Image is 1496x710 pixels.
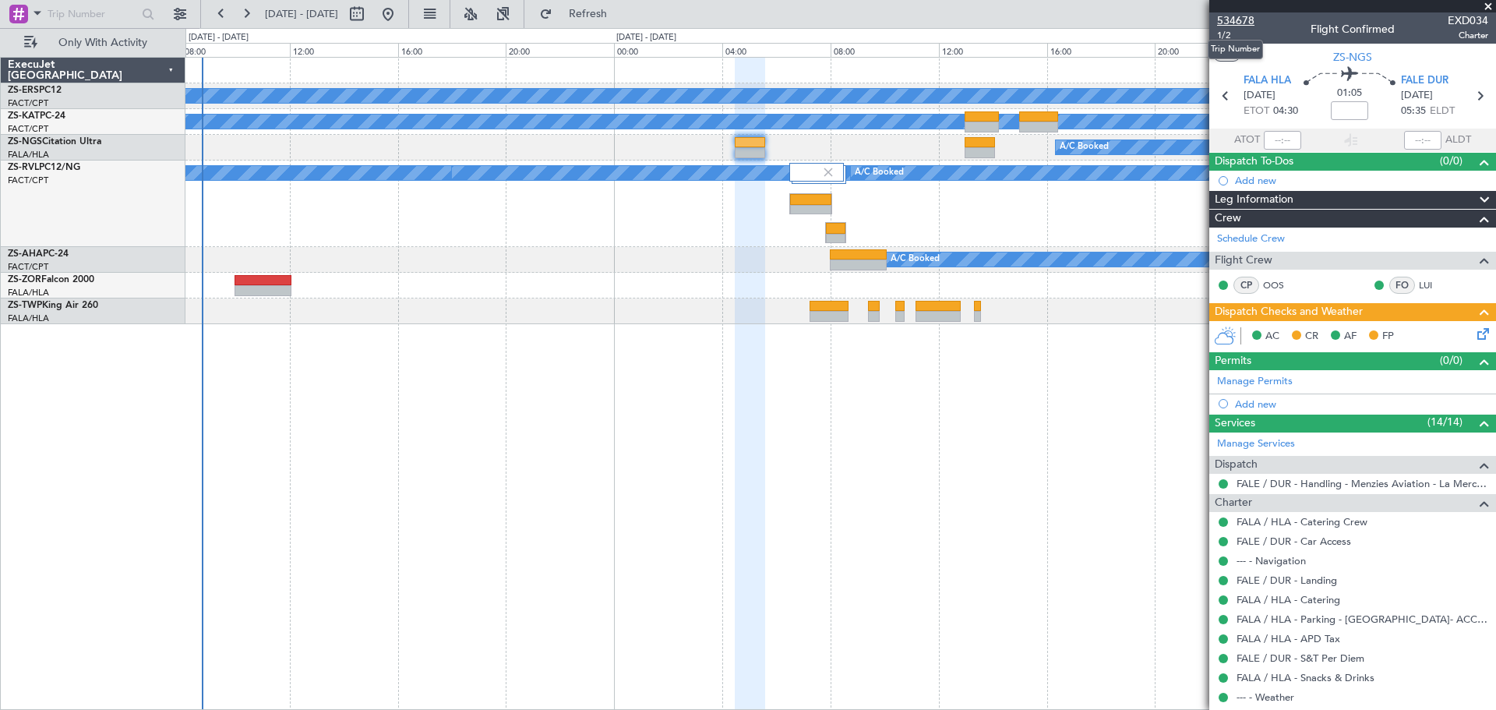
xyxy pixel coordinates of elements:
[1237,652,1364,665] a: FALE / DUR - S&T Per Diem
[1215,494,1252,512] span: Charter
[532,2,626,26] button: Refresh
[398,43,506,57] div: 16:00
[8,111,65,121] a: ZS-KATPC-24
[1448,12,1488,29] span: EXD034
[1401,104,1426,119] span: 05:35
[1217,436,1295,452] a: Manage Services
[8,86,62,95] a: ZS-ERSPC12
[1244,88,1275,104] span: [DATE]
[1215,210,1241,228] span: Crew
[1237,574,1337,587] a: FALE / DUR - Landing
[614,43,722,57] div: 00:00
[1215,352,1251,370] span: Permits
[1273,104,1298,119] span: 04:30
[1237,515,1367,528] a: FALA / HLA - Catering Crew
[1311,21,1395,37] div: Flight Confirmed
[8,275,94,284] a: ZS-ZORFalcon 2000
[1264,131,1301,150] input: --:--
[17,30,169,55] button: Only With Activity
[8,137,42,147] span: ZS-NGS
[855,161,904,185] div: A/C Booked
[1237,632,1340,645] a: FALA / HLA - APD Tax
[8,261,48,273] a: FACT/CPT
[8,249,43,259] span: ZS-AHA
[1047,43,1156,57] div: 16:00
[1237,613,1488,626] a: FALA / HLA - Parking - [GEOGRAPHIC_DATA]- ACC # 1800
[1233,277,1259,294] div: CP
[1382,329,1394,344] span: FP
[722,43,831,57] div: 04:00
[1237,535,1351,548] a: FALE / DUR - Car Access
[8,163,80,172] a: ZS-RVLPC12/NG
[1419,278,1454,292] a: LUI
[1445,132,1471,148] span: ALDT
[1440,352,1462,369] span: (0/0)
[831,43,939,57] div: 08:00
[1430,104,1455,119] span: ELDT
[616,31,676,44] div: [DATE] - [DATE]
[1305,329,1318,344] span: CR
[1215,415,1255,433] span: Services
[1344,329,1357,344] span: AF
[1215,153,1293,171] span: Dispatch To-Dos
[8,175,48,186] a: FACT/CPT
[1389,277,1415,294] div: FO
[1237,593,1340,606] a: FALA / HLA - Catering
[1215,252,1272,270] span: Flight Crew
[8,86,39,95] span: ZS-ERS
[1337,86,1362,101] span: 01:05
[1265,329,1279,344] span: AC
[939,43,1047,57] div: 12:00
[8,301,98,310] a: ZS-TWPKing Air 260
[41,37,164,48] span: Only With Activity
[265,7,338,21] span: [DATE] - [DATE]
[8,313,49,324] a: FALA/HLA
[1234,132,1260,148] span: ATOT
[182,43,290,57] div: 08:00
[1427,414,1462,430] span: (14/14)
[8,137,101,147] a: ZS-NGSCitation Ultra
[1401,73,1448,89] span: FALE DUR
[1060,136,1109,159] div: A/C Booked
[1217,231,1285,247] a: Schedule Crew
[1217,374,1293,390] a: Manage Permits
[1237,691,1294,704] a: --- - Weather
[290,43,398,57] div: 12:00
[8,275,41,284] span: ZS-ZOR
[8,97,48,109] a: FACT/CPT
[8,149,49,161] a: FALA/HLA
[821,165,835,179] img: gray-close.svg
[1215,456,1258,474] span: Dispatch
[1155,43,1263,57] div: 20:00
[1244,104,1269,119] span: ETOT
[189,31,249,44] div: [DATE] - [DATE]
[1215,191,1293,209] span: Leg Information
[1235,397,1488,411] div: Add new
[1440,153,1462,169] span: (0/0)
[891,248,940,271] div: A/C Booked
[506,43,614,57] div: 20:00
[1237,671,1374,684] a: FALA / HLA - Snacks & Drinks
[1217,12,1254,29] span: 534678
[1215,303,1363,321] span: Dispatch Checks and Weather
[1235,174,1488,187] div: Add new
[1448,29,1488,42] span: Charter
[1237,477,1488,490] a: FALE / DUR - Handling - Menzies Aviation - La Mercy FADN / DUR
[1401,88,1433,104] span: [DATE]
[1333,49,1372,65] span: ZS-NGS
[48,2,137,26] input: Trip Number
[8,163,39,172] span: ZS-RVL
[1237,554,1306,567] a: --- - Navigation
[8,123,48,135] a: FACT/CPT
[1263,278,1298,292] a: OOS
[8,249,69,259] a: ZS-AHAPC-24
[1244,73,1291,89] span: FALA HLA
[8,287,49,298] a: FALA/HLA
[8,301,42,310] span: ZS-TWP
[8,111,40,121] span: ZS-KAT
[556,9,621,19] span: Refresh
[1208,40,1263,59] div: Trip Number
